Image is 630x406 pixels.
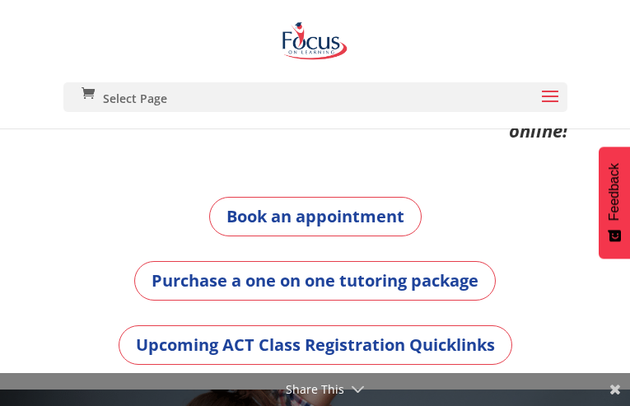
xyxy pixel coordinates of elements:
a: Book an appointment [209,197,422,236]
a: Upcoming ACT Class Registration Quicklinks [119,325,512,365]
img: Focus on Learning [278,16,351,66]
a: Purchase a one on one tutoring package [134,261,496,301]
span: Select Page [103,93,167,105]
span: Feedback [607,163,622,221]
button: Feedback - Show survey [599,147,630,259]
